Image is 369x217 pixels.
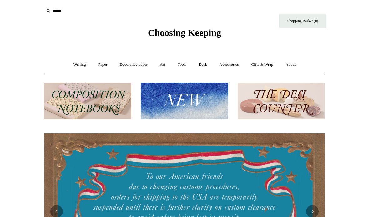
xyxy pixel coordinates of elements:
img: New.jpg__PID:f73bdf93-380a-4a35-bcfe-7823039498e1 [141,83,228,120]
a: Choosing Keeping [148,32,221,37]
img: The Deli Counter [238,83,325,120]
a: Art [154,56,171,73]
a: Writing [68,56,92,73]
img: 202302 Composition ledgers.jpg__PID:69722ee6-fa44-49dd-a067-31375e5d54ec [44,83,131,120]
a: About [280,56,301,73]
a: Gifts & Wrap [245,56,279,73]
a: Desk [193,56,213,73]
span: Choosing Keeping [148,27,221,38]
a: Tools [172,56,192,73]
a: Paper [93,56,113,73]
a: Accessories [214,56,245,73]
a: Shopping Basket (0) [279,14,326,28]
a: Decorative paper [114,56,153,73]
